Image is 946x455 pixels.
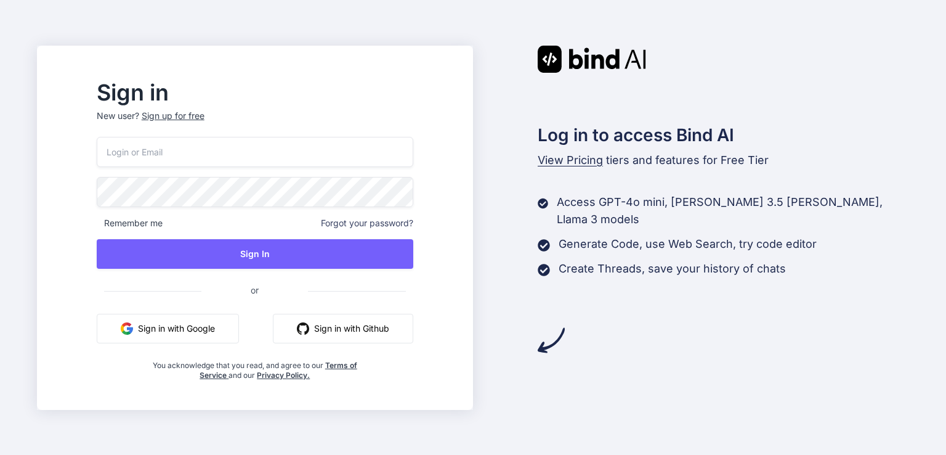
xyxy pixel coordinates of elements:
[257,371,310,380] a: Privacy Policy.
[538,122,910,148] h2: Log in to access Bind AI
[97,314,239,343] button: Sign in with Google
[559,260,786,277] p: Create Threads, save your history of chats
[97,110,413,137] p: New user?
[149,353,360,380] div: You acknowledge that you read, and agree to our and our
[321,217,413,229] span: Forgot your password?
[557,194,909,228] p: Access GPT-4o mini, [PERSON_NAME] 3.5 [PERSON_NAME], Llama 3 models
[121,322,133,335] img: google
[97,239,413,269] button: Sign In
[201,275,308,305] span: or
[297,322,309,335] img: github
[559,236,817,253] p: Generate Code, use Web Search, try code editor
[142,110,204,122] div: Sign up for free
[538,46,646,73] img: Bind AI logo
[273,314,413,343] button: Sign in with Github
[538,154,603,166] span: View Pricing
[97,217,163,229] span: Remember me
[538,152,910,169] p: tiers and features for Free Tier
[200,361,357,380] a: Terms of Service
[97,137,413,167] input: Login or Email
[538,327,565,354] img: arrow
[97,83,413,102] h2: Sign in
